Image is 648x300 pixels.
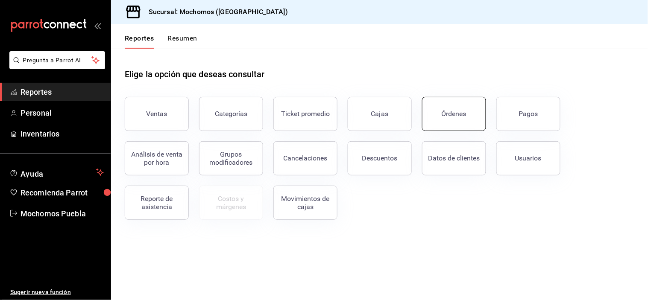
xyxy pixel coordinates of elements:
[10,288,104,297] span: Sugerir nueva función
[199,186,263,220] button: Contrata inventarios para ver este reporte
[21,128,104,140] span: Inventarios
[125,34,197,49] div: navigation tabs
[125,34,154,49] button: Reportes
[273,186,337,220] button: Movimientos de cajas
[279,195,332,211] div: Movimientos de cajas
[9,51,105,69] button: Pregunta a Parrot AI
[23,56,92,65] span: Pregunta a Parrot AI
[94,22,101,29] button: open_drawer_menu
[496,97,560,131] button: Pagos
[142,7,288,17] h3: Sucursal: Mochomos ([GEOGRAPHIC_DATA])
[362,154,398,162] div: Descuentos
[422,97,486,131] button: Órdenes
[168,34,197,49] button: Resumen
[205,150,258,166] div: Grupos modificadores
[371,109,389,119] div: Cajas
[515,154,542,162] div: Usuarios
[348,97,412,131] a: Cajas
[21,86,104,98] span: Reportes
[21,167,93,178] span: Ayuda
[6,62,105,71] a: Pregunta a Parrot AI
[348,141,412,175] button: Descuentos
[281,110,330,118] div: Ticket promedio
[130,195,183,211] div: Reporte de asistencia
[284,154,328,162] div: Cancelaciones
[147,110,167,118] div: Ventas
[496,141,560,175] button: Usuarios
[125,186,189,220] button: Reporte de asistencia
[205,195,258,211] div: Costos y márgenes
[199,97,263,131] button: Categorías
[442,110,466,118] div: Órdenes
[130,150,183,166] div: Análisis de venta por hora
[273,97,337,131] button: Ticket promedio
[21,187,104,198] span: Recomienda Parrot
[519,110,538,118] div: Pagos
[125,68,265,81] h1: Elige la opción que deseas consultar
[21,208,104,219] span: Mochomos Puebla
[21,107,104,119] span: Personal
[428,154,480,162] div: Datos de clientes
[199,141,263,175] button: Grupos modificadores
[422,141,486,175] button: Datos de clientes
[215,110,247,118] div: Categorías
[273,141,337,175] button: Cancelaciones
[125,97,189,131] button: Ventas
[125,141,189,175] button: Análisis de venta por hora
